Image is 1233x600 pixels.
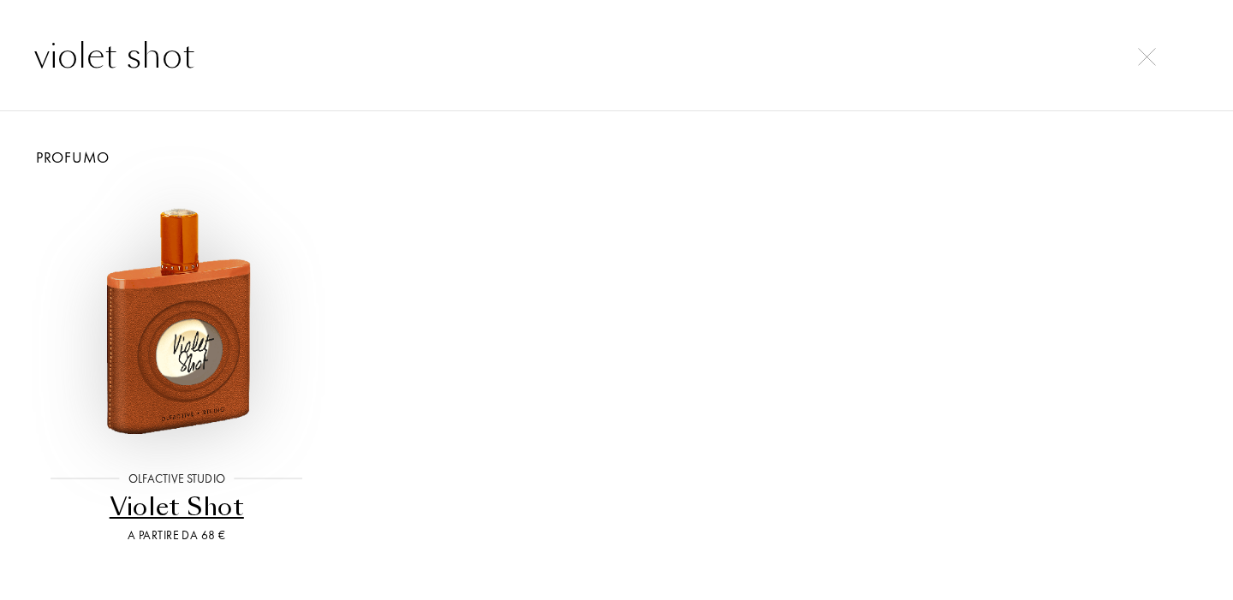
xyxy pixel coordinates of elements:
div: A partire da 68 € [37,526,317,544]
div: Olfactive Studio [120,470,234,488]
div: Violet Shot [37,490,317,524]
img: Violet Shot [45,187,308,451]
div: Profumo [17,146,1216,169]
a: Violet ShotOlfactive StudioViolet ShotA partire da 68 € [30,169,324,566]
img: cross.svg [1138,48,1156,66]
